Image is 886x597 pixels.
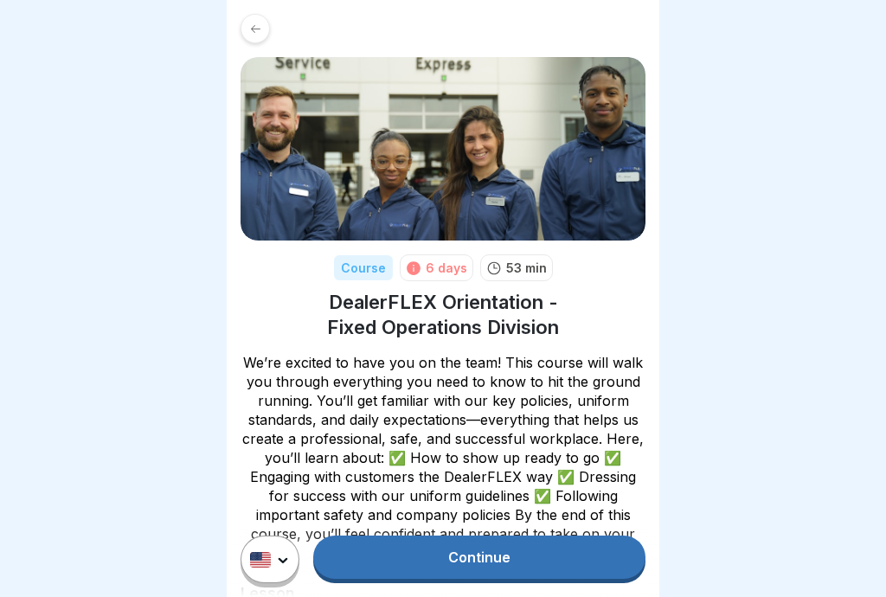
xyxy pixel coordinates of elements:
[241,290,645,339] h1: DealerFLEX Orientation - Fixed Operations Division
[506,259,547,277] p: 53 min
[426,259,467,277] div: 6 days
[250,552,271,568] img: us.svg
[241,353,645,562] p: We’re excited to have you on the team! This course will walk you through everything you need to k...
[313,536,645,579] a: Continue
[334,255,393,280] div: Course
[241,57,645,241] img: v4gv5ils26c0z8ite08yagn2.png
